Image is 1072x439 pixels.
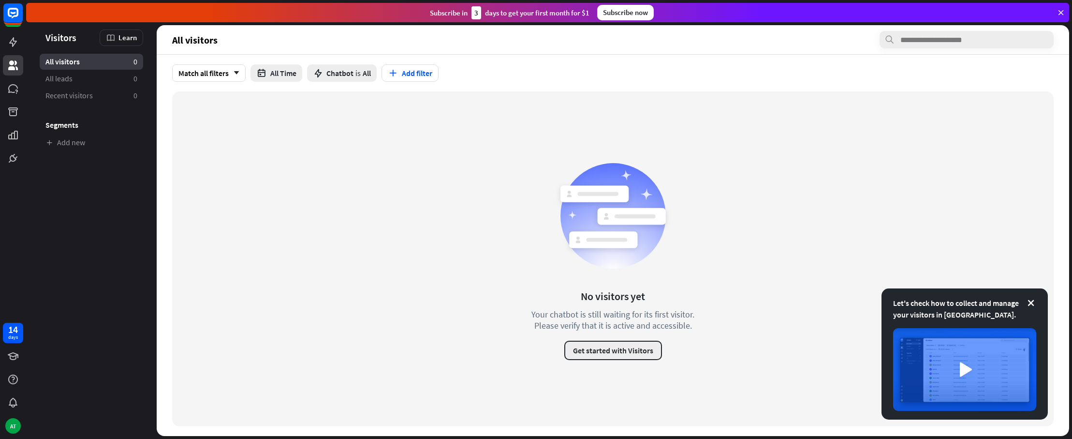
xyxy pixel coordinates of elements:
span: Chatbot [326,68,353,78]
button: Add filter [382,64,439,82]
i: arrow_down [229,70,239,76]
h3: Segments [40,120,143,130]
a: Recent visitors 0 [40,88,143,104]
span: All [363,68,371,78]
img: image [893,328,1036,411]
aside: 0 [133,74,137,84]
span: All leads [45,74,73,84]
div: Your chatbot is still waiting for its first visitor. Please verify that it is active and accessible. [514,309,712,331]
span: is [355,68,361,78]
div: AT [5,418,21,434]
div: Match all filters [172,64,246,82]
div: Subscribe in days to get your first month for $1 [430,6,589,19]
div: days [8,334,18,341]
div: 3 [471,6,481,19]
a: Add new [40,135,143,151]
div: Let's check how to collect and manage your visitors in [GEOGRAPHIC_DATA]. [893,297,1036,320]
aside: 0 [133,57,137,67]
span: Recent visitors [45,91,93,101]
span: All visitors [45,57,80,67]
div: New messages notification [28,1,39,13]
div: No visitors yet [581,289,645,303]
button: Get started with Visitors [564,341,662,360]
span: Learn [118,33,137,42]
div: 14 [8,325,18,334]
a: 14 days [3,323,23,343]
div: Subscribe now [597,5,654,20]
span: All visitors [172,34,218,45]
span: Visitors [45,32,76,43]
aside: 0 [133,91,137,101]
button: Open LiveChat chat widget [8,4,37,33]
button: All Time [250,64,302,82]
a: All leads 0 [40,71,143,87]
